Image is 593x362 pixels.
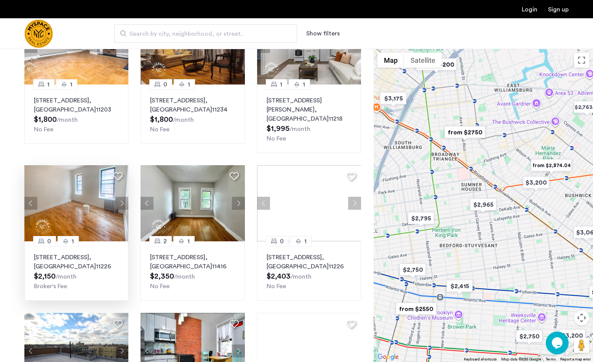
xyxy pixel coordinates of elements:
a: 01[STREET_ADDRESS], [GEOGRAPHIC_DATA]11226Broker's Fee [24,241,128,301]
p: [STREET_ADDRESS] 11234 [150,96,235,114]
button: Next apartment [115,197,128,210]
div: $2,750 [396,261,429,278]
button: Previous apartment [24,344,37,357]
sub: /month [56,274,77,280]
span: 1 [187,237,190,246]
div: $3,200 [520,174,552,191]
span: $2,150 [34,273,56,280]
p: [STREET_ADDRESS][PERSON_NAME] 11218 [267,96,352,123]
iframe: chat widget [546,332,570,354]
img: logo [24,19,53,48]
span: No Fee [150,283,169,289]
span: 1 [303,80,305,89]
span: 1 [188,80,190,89]
div: $2,795 [405,210,437,227]
span: 1 [72,237,74,246]
button: Toggle fullscreen view [574,53,589,68]
span: 1 [304,237,307,246]
a: Login [522,6,537,13]
span: $1,995 [267,125,289,132]
div: $3,200 [556,327,588,344]
span: 1 [280,80,282,89]
div: $2,750 [513,328,545,345]
span: 0 [280,237,284,246]
a: Terms (opens in new tab) [546,357,556,362]
span: $1,800 [150,116,173,123]
sub: /month [289,126,310,132]
button: Previous apartment [141,344,153,357]
button: Next apartment [232,344,245,357]
button: Next apartment [232,197,245,210]
a: Cazamio Logo [24,19,53,48]
a: Report a map error [560,357,591,362]
button: Keyboard shortcuts [464,357,497,362]
p: [STREET_ADDRESS] 11226 [34,253,119,271]
button: Show or hide filters [306,29,340,38]
div: $2,415 [443,277,476,295]
div: from $2,874.04 [528,157,575,174]
a: 11[STREET_ADDRESS], [GEOGRAPHIC_DATA]11203No Fee [24,85,128,144]
img: Google [376,352,401,362]
span: 0 [47,237,51,246]
span: No Fee [150,126,169,132]
div: from $2550 [393,300,440,317]
button: Previous apartment [257,197,270,210]
button: Previous apartment [24,197,37,210]
p: [STREET_ADDRESS] 11416 [150,253,235,271]
a: Open this area in Google Maps (opens a new window) [376,352,401,362]
p: [STREET_ADDRESS] 11203 [34,96,119,114]
sub: /month [291,274,312,280]
span: Map data ©2025 Google [501,357,541,361]
div: from $2750 [441,124,488,141]
span: No Fee [267,136,286,142]
input: Apartment Search [114,24,297,43]
span: Broker's Fee [34,283,67,289]
button: Show street map [377,53,404,68]
span: 0 [163,80,167,89]
span: $1,800 [34,116,57,123]
span: 1 [47,80,50,89]
sub: /month [174,274,195,280]
span: $2,403 [267,273,291,280]
img: 8515455b-be52-4141-8a40-4c35d33cf98b_638870814355856179.jpeg [141,165,245,241]
a: 11[STREET_ADDRESS][PERSON_NAME], [GEOGRAPHIC_DATA]11218No Fee [257,85,361,153]
span: No Fee [34,126,53,132]
button: Next apartment [348,197,361,210]
span: 1 [70,80,72,89]
p: [STREET_ADDRESS] 11226 [267,253,352,271]
span: Search by city, neighborhood, or street. [129,29,276,38]
button: Show satellite imagery [404,53,442,68]
div: $2,965 [467,196,499,213]
a: 21[STREET_ADDRESS], [GEOGRAPHIC_DATA]11416No Fee [141,241,245,301]
span: No Fee [267,283,286,289]
button: Next apartment [115,344,128,357]
button: Drag Pegman onto the map to open Street View [574,338,589,353]
span: 2 [163,237,167,246]
sub: /month [173,117,194,123]
div: from $3200 [413,56,460,73]
a: 01[STREET_ADDRESS], [GEOGRAPHIC_DATA]11226No Fee [257,241,361,301]
img: 1995_638675525555633868.jpeg [24,165,129,241]
span: $2,350 [150,273,174,280]
button: Previous apartment [141,197,153,210]
a: Registration [548,6,569,13]
button: Map camera controls [574,310,589,325]
a: 01[STREET_ADDRESS], [GEOGRAPHIC_DATA]11234No Fee [141,85,245,144]
div: $3,175 [377,90,409,107]
sub: /month [57,117,78,123]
